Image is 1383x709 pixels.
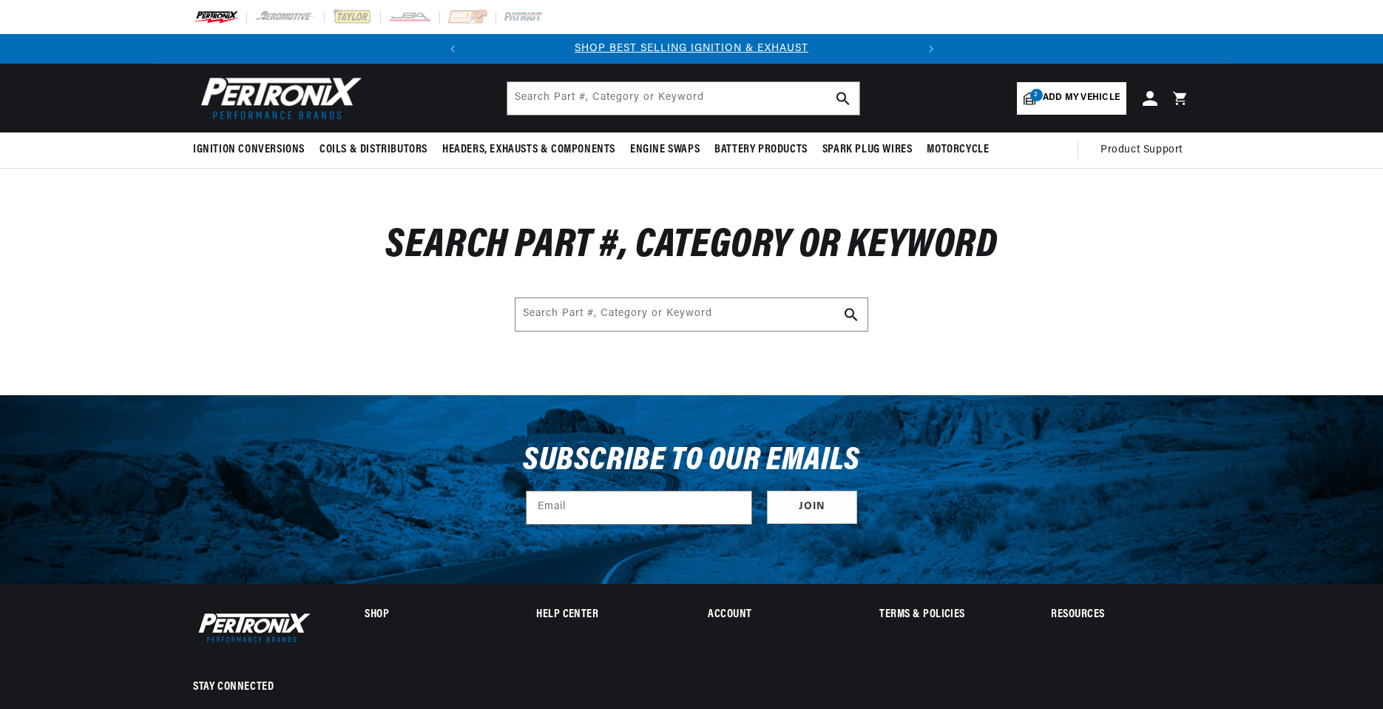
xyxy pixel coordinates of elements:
[467,41,916,57] div: Announcement
[1030,89,1043,101] span: 2
[822,142,913,158] span: Spark Plug Wires
[467,41,916,57] div: 1 of 2
[708,610,846,620] summary: Account
[193,229,1190,264] h1: Search Part #, Category or Keyword
[1043,91,1120,105] span: Add my vehicle
[442,142,615,158] span: Headers, Exhausts & Components
[435,132,623,167] summary: Headers, Exhausts & Components
[767,491,857,524] button: Subscribe
[438,34,467,64] button: Translation missing: en.sections.announcements.previous_announcement
[927,142,989,158] span: Motorcycle
[156,34,1227,64] slideshow-component: Translation missing: en.sections.announcements.announcement_bar
[536,610,674,620] summary: Help Center
[879,610,1018,620] summary: Terms & policies
[1100,132,1190,168] summary: Product Support
[523,447,860,475] h3: Subscribe to our emails
[193,132,312,167] summary: Ignition Conversions
[193,73,363,124] img: Pertronix
[707,132,815,167] summary: Battery Products
[193,679,317,695] p: Stay Connected
[815,132,920,167] summary: Spark Plug Wires
[319,142,427,158] span: Coils & Distributors
[630,142,700,158] span: Engine Swaps
[515,298,868,331] input: Search Part #, Category or Keyword
[365,610,503,620] summary: Shop
[916,34,946,64] button: Translation missing: en.sections.announcements.next_announcement
[1100,142,1183,158] span: Product Support
[1051,610,1189,620] summary: Resources
[193,610,311,645] img: Pertronix
[312,132,435,167] summary: Coils & Distributors
[1017,82,1126,115] a: 2Add my vehicle
[714,142,808,158] span: Battery Products
[827,82,859,115] button: search button
[575,43,808,54] a: SHOP BEST SELLING IGNITION & EXHAUST
[835,298,868,331] button: Search Part #, Category or Keyword
[507,82,859,115] input: Search Part #, Category or Keyword
[527,491,751,524] input: Email
[623,132,707,167] summary: Engine Swaps
[193,142,305,158] span: Ignition Conversions
[919,132,996,167] summary: Motorcycle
